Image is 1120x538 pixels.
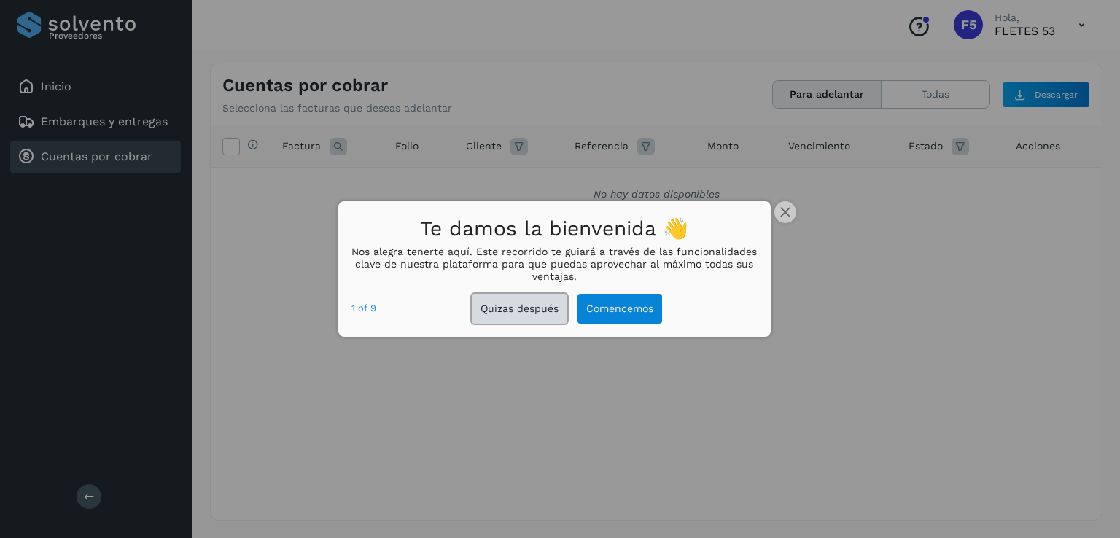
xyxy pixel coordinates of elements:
button: Comencemos [577,294,662,324]
p: Nos alegra tenerte aquí. Este recorrido te guiará a través de las funcionalidades clave de nuestr... [351,246,757,282]
button: Quizas después [472,294,567,324]
h1: Te damos la bienvenida 👋 [351,213,757,246]
div: step 1 of 9 [351,300,376,316]
div: Te damos la bienvenida 👋Nos alegra tenerte aquí. Este recorrido te guiará a través de las funcion... [338,201,770,337]
div: 1 of 9 [351,300,376,316]
button: close, [774,201,796,223]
